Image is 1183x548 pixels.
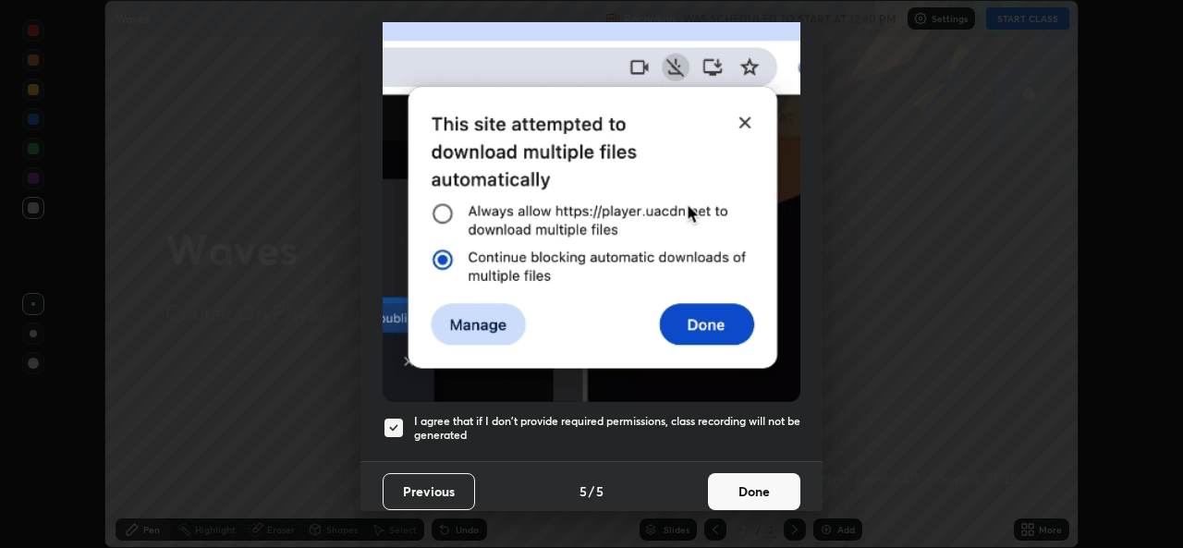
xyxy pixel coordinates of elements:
[414,414,800,443] h5: I agree that if I don't provide required permissions, class recording will not be generated
[708,473,800,510] button: Done
[589,481,594,501] h4: /
[579,481,587,501] h4: 5
[383,473,475,510] button: Previous
[596,481,604,501] h4: 5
